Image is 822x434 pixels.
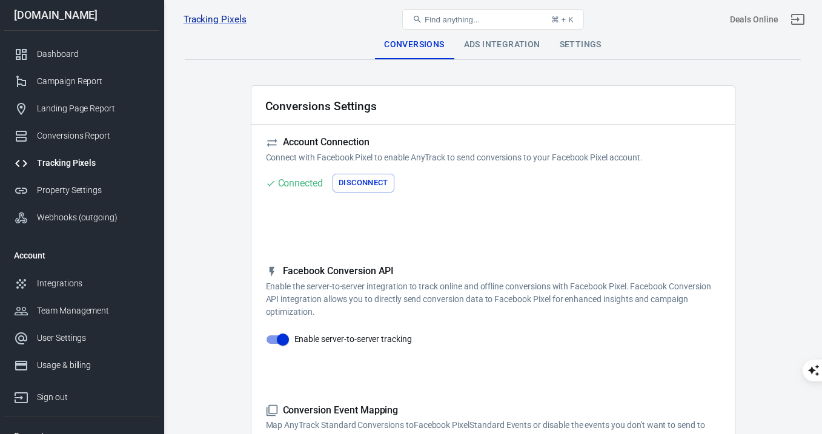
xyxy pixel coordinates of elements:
[4,150,159,177] a: Tracking Pixels
[266,404,720,417] h5: Conversion Event Mapping
[294,333,412,346] span: Enable server-to-server tracking
[4,41,159,68] a: Dashboard
[4,352,159,379] a: Usage & billing
[37,332,150,344] div: User Settings
[37,391,150,404] div: Sign out
[551,15,574,24] div: ⌘ + K
[550,30,611,59] div: Settings
[730,13,778,26] div: Account id: a5bWPift
[4,10,159,21] div: [DOMAIN_NAME]
[37,102,150,115] div: Landing Page Report
[454,30,550,59] div: Ads Integration
[37,304,150,317] div: Team Management
[4,122,159,150] a: Conversions Report
[374,30,454,59] div: Conversions
[4,324,159,352] a: User Settings
[37,48,150,61] div: Dashboard
[4,204,159,231] a: Webhooks (outgoing)
[266,280,720,318] p: Enable the server-to-server integration to track online and offline conversions with Facebook Pix...
[4,95,159,122] a: Landing Page Report
[184,13,247,26] a: Tracking Pixels
[4,177,159,204] a: Property Settings
[37,359,150,372] div: Usage & billing
[783,5,812,34] a: Sign out
[266,265,720,278] h5: Facebook Conversion API
[4,297,159,324] a: Team Management
[37,130,150,142] div: Conversions Report
[37,75,150,88] div: Campaign Report
[278,176,323,191] div: Connected
[4,241,159,270] li: Account
[402,9,584,30] button: Find anything...⌘ + K
[37,157,150,169] div: Tracking Pixels
[266,136,720,149] h5: Account Connection
[4,379,159,411] a: Sign out
[4,68,159,95] a: Campaign Report
[781,375,810,404] iframe: Intercom live chat
[37,211,150,224] div: Webhooks (outgoing)
[37,184,150,197] div: Property Settings
[333,174,394,192] button: Disconnect
[37,277,150,290] div: Integrations
[265,100,377,113] h2: Conversions Settings
[4,270,159,297] a: Integrations
[425,15,480,24] span: Find anything...
[266,151,720,164] p: Connect with Facebook Pixel to enable AnyTrack to send conversions to your Facebook Pixel account.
